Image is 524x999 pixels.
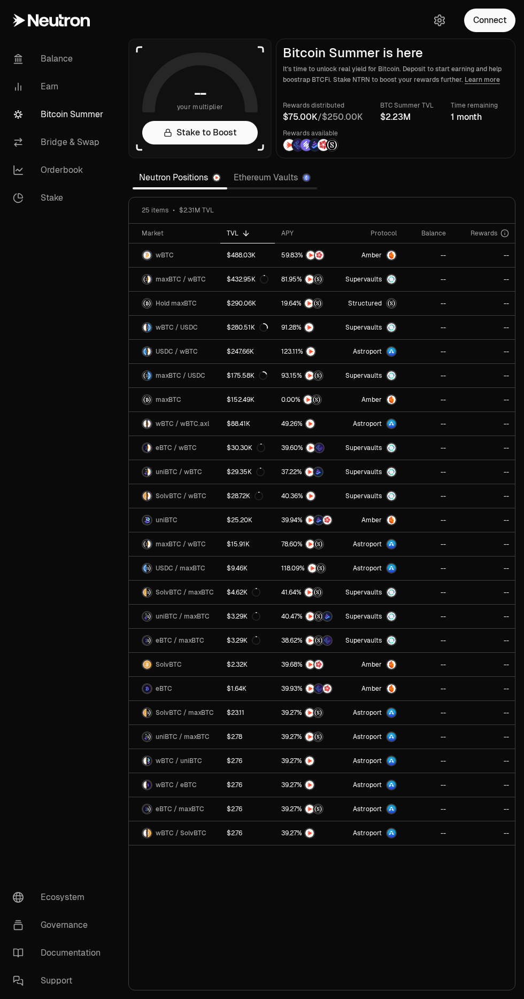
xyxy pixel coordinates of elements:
[143,492,147,500] img: SolvBTC Logo
[361,684,382,693] span: Amber
[275,460,339,484] a: NTRNBedrock Diamonds
[339,364,403,387] a: SupervaultsSupervaults
[156,612,210,621] span: uniBTC / maxBTC
[281,587,333,598] button: NTRNStructured Points
[403,581,452,604] a: --
[148,540,151,548] img: wBTC Logo
[227,420,250,428] div: $88.41K
[220,677,275,700] a: $1.64K
[4,73,115,101] a: Earn
[281,611,333,622] button: NTRNStructured PointsBedrock Diamonds
[306,492,315,500] img: NTRN
[403,412,452,436] a: --
[452,292,522,315] a: --
[361,251,382,260] span: Amber
[308,564,317,573] img: NTRN
[348,299,382,308] span: Structured
[133,167,227,188] a: Neutron Positions
[129,532,220,556] a: maxBTC LogowBTC LogomaxBTC / wBTC
[156,684,172,693] span: eBTC
[156,251,174,260] span: wBTC
[227,275,268,284] div: $432.95K
[452,556,522,580] a: --
[323,684,332,693] img: Mars Fragments
[129,340,220,363] a: USDC LogowBTC LogoUSDC / wBTC
[452,388,522,411] a: --
[227,636,260,645] div: $3.29K
[306,516,314,524] img: NTRN
[306,251,315,260] img: NTRN
[227,468,265,476] div: $29.35K
[156,444,197,452] span: eBTC / wBTC
[220,556,275,580] a: $9.46K
[353,420,382,428] span: Astroport
[129,412,220,436] a: wBTC LogowBTC.axl LogowBTC / wBTC.axl
[403,605,452,628] a: --
[275,243,339,267] a: NTRNMars Fragments
[143,540,147,548] img: maxBTC Logo
[156,371,205,380] span: maxBTC / USDC
[452,268,522,291] a: --
[275,508,339,532] a: NTRNBedrock DiamondsMars Fragments
[281,563,333,574] button: NTRNStructured Points
[315,444,323,452] img: EtherFi Points
[220,581,275,604] a: $4.62K
[275,581,339,604] a: NTRNStructured Points
[304,395,312,404] img: NTRN
[227,588,260,597] div: $4.62K
[129,484,220,508] a: SolvBTC LogowBTC LogoSolvBTC / wBTC
[318,139,329,151] img: Mars Fragments
[220,292,275,315] a: $290.06K
[275,316,339,339] a: NTRN
[156,564,205,573] span: USDC / maxBTC
[227,395,255,404] div: $152.49K
[403,460,452,484] a: --
[339,484,403,508] a: SupervaultsSupervaults
[227,299,256,308] div: $290.06K
[361,516,382,524] span: Amber
[314,275,322,284] img: Structured Points
[227,516,252,524] div: $25.20K
[129,316,220,339] a: wBTC LogoUSDC LogowBTC / USDC
[403,292,452,315] a: --
[275,340,339,363] a: NTRN
[275,556,339,580] a: NTRNStructured Points
[220,364,275,387] a: $175.58K
[143,444,147,452] img: eBTC Logo
[148,323,151,332] img: USDC Logo
[4,101,115,128] a: Bitcoin Summer
[129,508,220,532] a: uniBTC LogouniBTC
[129,581,220,604] a: SolvBTC LogomaxBTC LogoSolvBTC / maxBTC
[220,436,275,460] a: $30.30K
[227,492,263,500] div: $28.72K
[403,388,452,411] a: --
[281,250,333,261] button: NTRNMars Fragments
[275,292,339,315] a: NTRNStructured Points
[323,636,332,645] img: EtherFi Points
[129,556,220,580] a: USDC LogomaxBTC LogoUSDC / maxBTC
[129,364,220,387] a: maxBTC LogoUSDC LogomaxBTC / USDC
[227,612,260,621] div: $3.29K
[339,292,403,315] a: StructuredmaxBTC
[194,85,206,102] h1: --
[345,468,382,476] span: Supervaults
[452,316,522,339] a: --
[281,467,333,477] button: NTRNBedrock Diamonds
[129,605,220,628] a: uniBTC LogomaxBTC LogouniBTC / maxBTC
[387,516,396,524] img: Amber
[403,677,452,700] a: --
[283,139,295,151] img: NTRN
[452,677,522,700] a: --
[143,323,147,332] img: wBTC Logo
[339,243,403,267] a: AmberAmber
[387,684,396,693] img: Amber
[339,316,403,339] a: SupervaultsSupervaults
[129,677,220,700] a: eBTC LogoeBTC
[220,605,275,628] a: $3.29K
[275,364,339,387] a: NTRNStructured Points
[465,75,500,84] a: Learn more
[339,460,403,484] a: SupervaultsSupervaults
[339,508,403,532] a: AmberAmber
[4,156,115,184] a: Orderbook
[387,660,396,669] img: Amber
